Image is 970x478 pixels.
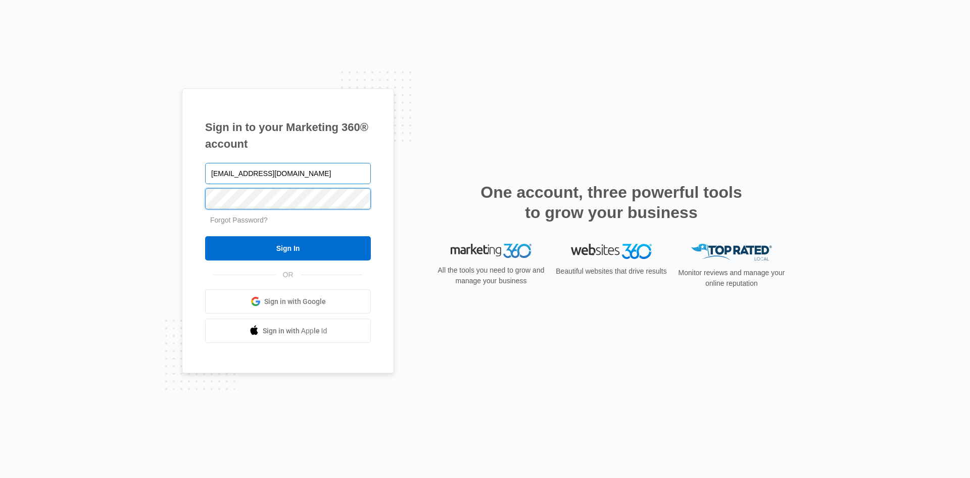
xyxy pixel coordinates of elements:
a: Sign in with Apple Id [205,319,371,343]
p: Beautiful websites that drive results [555,266,668,277]
img: Marketing 360 [451,244,531,258]
a: Sign in with Google [205,289,371,314]
h2: One account, three powerful tools to grow your business [477,182,745,223]
h1: Sign in to your Marketing 360® account [205,119,371,152]
p: All the tools you need to grow and manage your business [434,265,548,286]
span: Sign in with Google [264,296,326,307]
span: Sign in with Apple Id [263,326,327,336]
input: Sign In [205,236,371,260]
img: Websites 360 [571,244,652,258]
img: Top Rated Local [691,244,772,260]
p: Monitor reviews and manage your online reputation [675,268,788,289]
span: OR [276,270,301,280]
a: Forgot Password? [210,216,268,224]
input: Email [205,163,371,184]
